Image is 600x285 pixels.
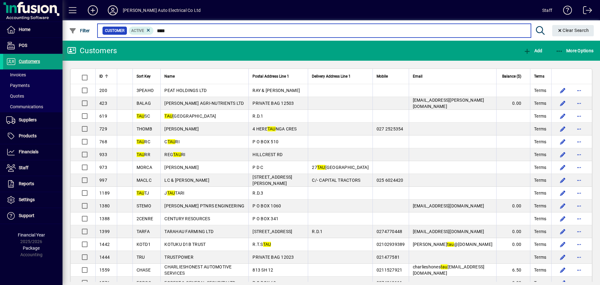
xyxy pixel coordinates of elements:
div: [PERSON_NAME] Auto Electrical Co Ltd [123,5,201,15]
em: TAU [263,242,271,247]
span: 2CENRE [137,216,153,221]
span: Active [131,28,144,33]
span: Home [19,27,30,32]
span: 27 [GEOGRAPHIC_DATA] [312,165,369,170]
span: Sort Key [137,73,151,80]
span: TJ [137,191,149,196]
button: Edit [558,162,568,172]
span: HILLCREST RD [252,152,282,157]
button: Edit [558,201,568,211]
span: CHASE [137,267,151,272]
span: [PERSON_NAME] [164,126,199,131]
button: Profile [103,5,123,16]
span: Staff [19,165,28,170]
em: TAU [164,114,172,119]
button: Clear [552,25,594,36]
span: Terms [534,177,546,183]
span: Clear Search [557,28,589,33]
span: Customers [19,59,40,64]
span: RAY & [PERSON_NAME] [252,88,300,93]
span: 021477581 [377,255,400,260]
em: tau [441,264,447,269]
span: Terms [534,203,546,209]
span: RC [137,139,150,144]
span: Mobile [377,73,388,80]
a: Communications [3,101,62,112]
span: [EMAIL_ADDRESS][PERSON_NAME][DOMAIN_NAME] [413,98,484,109]
span: Reports [19,181,34,186]
button: More options [574,239,584,249]
a: Reports [3,176,62,192]
span: 1388 [99,216,110,221]
span: Customer [105,28,124,34]
span: Payments [6,83,30,88]
span: [PERSON_NAME] PTNRS ENGINEERING [164,203,244,208]
button: Edit [558,150,568,160]
span: C RI [164,139,180,144]
span: Financial Year [18,232,45,237]
div: Staff [542,5,552,15]
span: charlieshones [EMAIL_ADDRESS][DOMAIN_NAME] [413,264,485,276]
a: Knowledge Base [558,1,572,22]
span: Invoices [6,72,26,77]
button: Filter [67,25,92,36]
span: [STREET_ADDRESS][PERSON_NAME] [252,175,292,186]
mat-chip: Activation Status: Active [129,27,154,35]
button: More options [574,111,584,121]
span: 1444 [99,255,110,260]
button: More options [574,85,584,95]
span: Terms [534,87,546,94]
span: Delivery Address Line 1 [312,73,351,80]
button: Edit [558,188,568,198]
button: Edit [558,214,568,224]
span: [PERSON_NAME] AGRI-NUTRIENTS LTD [164,101,244,106]
span: Terms [534,228,546,235]
button: Edit [558,124,568,134]
span: 0274770448 [377,229,402,234]
span: RR [137,152,150,157]
span: Terms [534,267,546,273]
span: 4 HERE NGA CRES [252,126,297,131]
span: Filter [69,28,90,33]
span: Balance ($) [502,73,521,80]
span: Terms [534,126,546,132]
span: R.D.3 [252,191,263,196]
span: P O BOX 341 [252,216,278,221]
button: More options [574,175,584,185]
td: 6.50 [496,264,530,277]
div: ID [99,73,113,80]
em: TAU [137,139,145,144]
button: Edit [558,265,568,275]
td: 0.00 [496,225,530,238]
span: 0211527921 [377,267,402,272]
button: Edit [558,175,568,185]
span: Terms [534,151,546,158]
a: Quotes [3,91,62,101]
span: Terms [534,216,546,222]
button: More options [574,265,584,275]
button: More options [574,201,584,211]
span: Terms [534,254,546,260]
span: [EMAIL_ADDRESS][DOMAIN_NAME] [413,203,484,208]
span: Settings [19,197,35,202]
a: Support [3,208,62,224]
span: Email [413,73,422,80]
span: Terms [534,164,546,170]
a: Suppliers [3,112,62,128]
span: Products [19,133,37,138]
span: Communications [6,104,43,109]
span: 1380 [99,203,110,208]
button: More options [574,162,584,172]
span: Terms [534,190,546,196]
div: Name [164,73,245,80]
em: TAU [137,191,145,196]
span: PEAT HOLDINGS LTD [164,88,207,93]
span: Terms [534,139,546,145]
span: KOTD1 [137,242,151,247]
a: Financials [3,144,62,160]
span: 997 [99,178,107,183]
span: Package [23,246,40,251]
button: Add [83,5,103,16]
span: Suppliers [19,117,37,122]
div: Balance ($) [500,73,527,80]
